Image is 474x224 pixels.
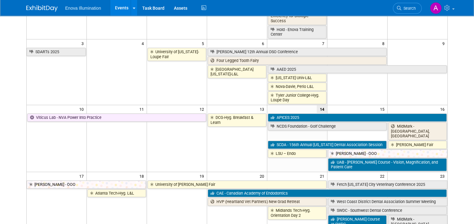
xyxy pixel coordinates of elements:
span: 5 [201,39,207,47]
a: [GEOGRAPHIC_DATA][US_STATE]-L&L [208,65,266,78]
a: SCDA - 156th Annual [US_STATE] Dental Association Session [268,141,387,149]
span: 15 [379,105,387,113]
span: 8 [382,39,387,47]
a: [PERSON_NAME] Fair [388,141,447,149]
a: [PERSON_NAME] - OOO [328,150,447,158]
a: SWDC - Southwest Dental Conference [328,206,447,215]
span: Enova Illumination [65,6,101,11]
a: Fetch [US_STATE] City Veterinary Conference 2025 [328,181,447,189]
a: University of [PERSON_NAME] Fair [148,181,326,189]
a: APICES 2025 [268,114,447,122]
span: 23 [440,172,447,180]
a: Four Legged Tooth Fairy [208,57,387,65]
a: UAB - [PERSON_NAME] Course - Vision, Magnification, and Patient Care [328,158,447,171]
a: CAE - Canadian Academy of Endodontics [208,189,447,197]
a: LSU – Endo [268,150,326,158]
span: 22 [379,172,387,180]
span: 9 [442,39,447,47]
a: University of [US_STATE]-Loupe Fair [148,48,206,61]
a: Nova-Davie, Perio L&L [268,83,326,91]
span: 10 [79,105,86,113]
span: 14 [317,105,327,113]
span: 18 [139,172,147,180]
span: 19 [199,172,207,180]
span: 7 [321,39,327,47]
a: HVP (Heartland Vet Partners) New Grad Retreat [208,198,326,206]
span: 17 [79,172,86,180]
a: SDARTs 2025 [27,48,86,56]
img: Andrea Miller [430,2,442,14]
span: 6 [261,39,267,47]
span: 16 [440,105,447,113]
a: [PERSON_NAME] - OOO [27,181,146,189]
span: Search [401,6,416,11]
span: 3 [81,39,86,47]
span: 13 [259,105,267,113]
a: DCG-Hyg. Breakfast & Learn [208,114,266,126]
a: Hold - Enova Training Center [268,26,326,38]
a: [US_STATE] Univ-L&L [268,74,326,82]
a: West Coast District Dental Association Summer Meeting [328,198,447,206]
a: [PERSON_NAME] 12th Annual DSO Conference [208,48,387,56]
a: Midlands Tech-Hyg. Orientation Day 2 [268,206,326,219]
a: AAED 2025 [268,65,447,74]
span: 21 [319,172,327,180]
a: Viticus Lab - NVA Power Into Practice [27,114,206,122]
a: MidMark - [GEOGRAPHIC_DATA], [GEOGRAPHIC_DATA] [388,122,447,140]
span: 20 [259,172,267,180]
span: 12 [199,105,207,113]
a: Atlanta Tech-Hyg. L&L [87,189,146,197]
img: ExhibitDay [26,5,58,12]
span: 11 [139,105,147,113]
a: NCDS Foundation - Golf Challenge [268,122,387,130]
a: Tyler Junior College-Hyg. Loupe Day [268,91,326,104]
a: Search [393,3,422,14]
span: 4 [141,39,147,47]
